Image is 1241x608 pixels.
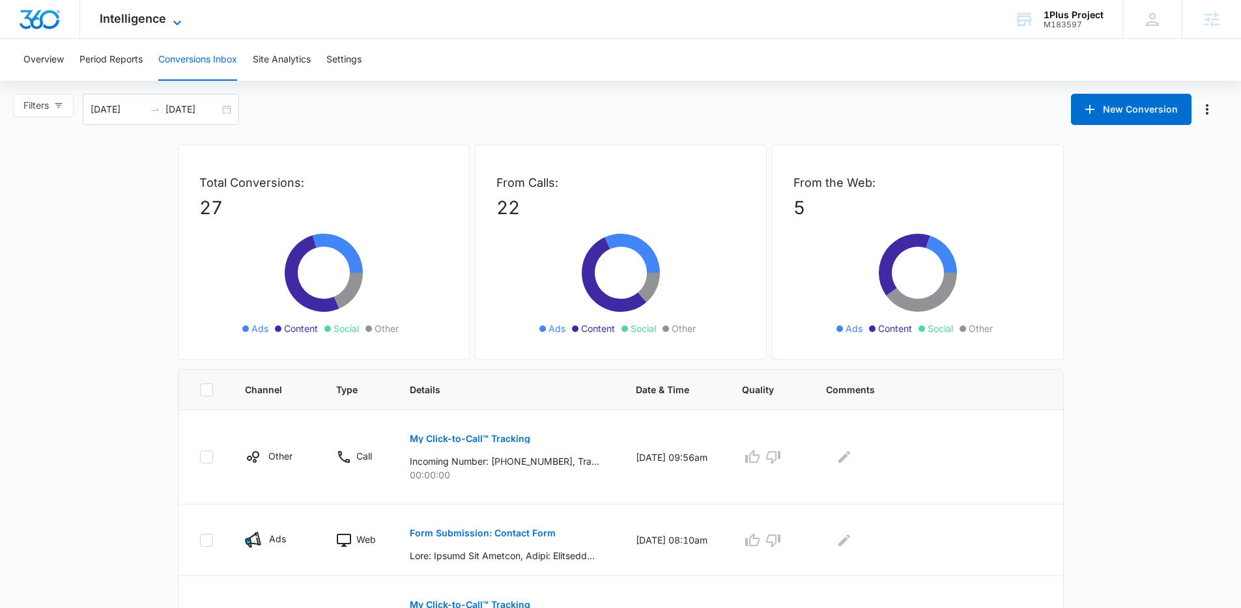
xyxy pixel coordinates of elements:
[846,322,863,335] span: Ads
[410,454,599,468] p: Incoming Number: [PHONE_NUMBER], Tracking Number: [PHONE_NUMBER], Ring To: [PHONE_NUMBER], Caller...
[334,322,359,335] span: Social
[928,322,953,335] span: Social
[158,39,237,81] button: Conversions Inbox
[793,174,1042,191] p: From the Web:
[793,194,1042,221] p: 5
[150,104,160,115] span: swap-right
[672,322,696,335] span: Other
[834,530,855,551] button: Edit Comments
[410,529,556,538] p: Form Submission: Contact Form
[410,434,530,443] p: My Click-to-Call™ Tracking
[742,383,776,396] span: Quality
[636,383,692,396] span: Date & Time
[410,518,556,549] button: Form Submission: Contact Form
[410,468,605,482] p: 00:00:00
[150,104,160,115] span: to
[549,322,565,335] span: Ads
[336,383,360,396] span: Type
[326,39,362,81] button: Settings
[620,410,726,504] td: [DATE] 09:56am
[826,383,1023,396] span: Comments
[91,102,145,117] input: Start date
[268,449,292,463] p: Other
[375,322,399,335] span: Other
[356,449,372,463] p: Call
[199,194,448,221] p: 27
[13,94,74,117] button: Filters
[100,12,166,25] span: Intelligence
[1044,10,1104,20] div: account name
[410,549,599,562] p: Lore: Ipsumd Sit Ametcon, Adipi: Elitseddoeius05@tempo.inc, Utlab: 3984344297, Etdo mag al enim a...
[969,322,993,335] span: Other
[1197,99,1218,120] button: Manage Numbers
[253,39,311,81] button: Site Analytics
[245,383,286,396] span: Channel
[199,174,448,191] p: Total Conversions:
[284,322,318,335] span: Content
[496,174,745,191] p: From Calls:
[581,322,615,335] span: Content
[410,423,530,454] button: My Click-to-Call™ Tracking
[356,532,376,546] p: Web
[23,39,64,81] button: Overview
[1044,20,1104,29] div: account id
[23,98,49,113] span: Filters
[496,194,745,221] p: 22
[1071,94,1191,125] button: New Conversion
[834,447,855,467] button: Edit Comments
[251,322,268,335] span: Ads
[165,102,220,117] input: End date
[410,383,586,396] span: Details
[620,504,726,576] td: [DATE] 08:10am
[878,322,912,335] span: Content
[631,322,656,335] span: Social
[269,532,286,546] p: Ads
[79,39,143,81] button: Period Reports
